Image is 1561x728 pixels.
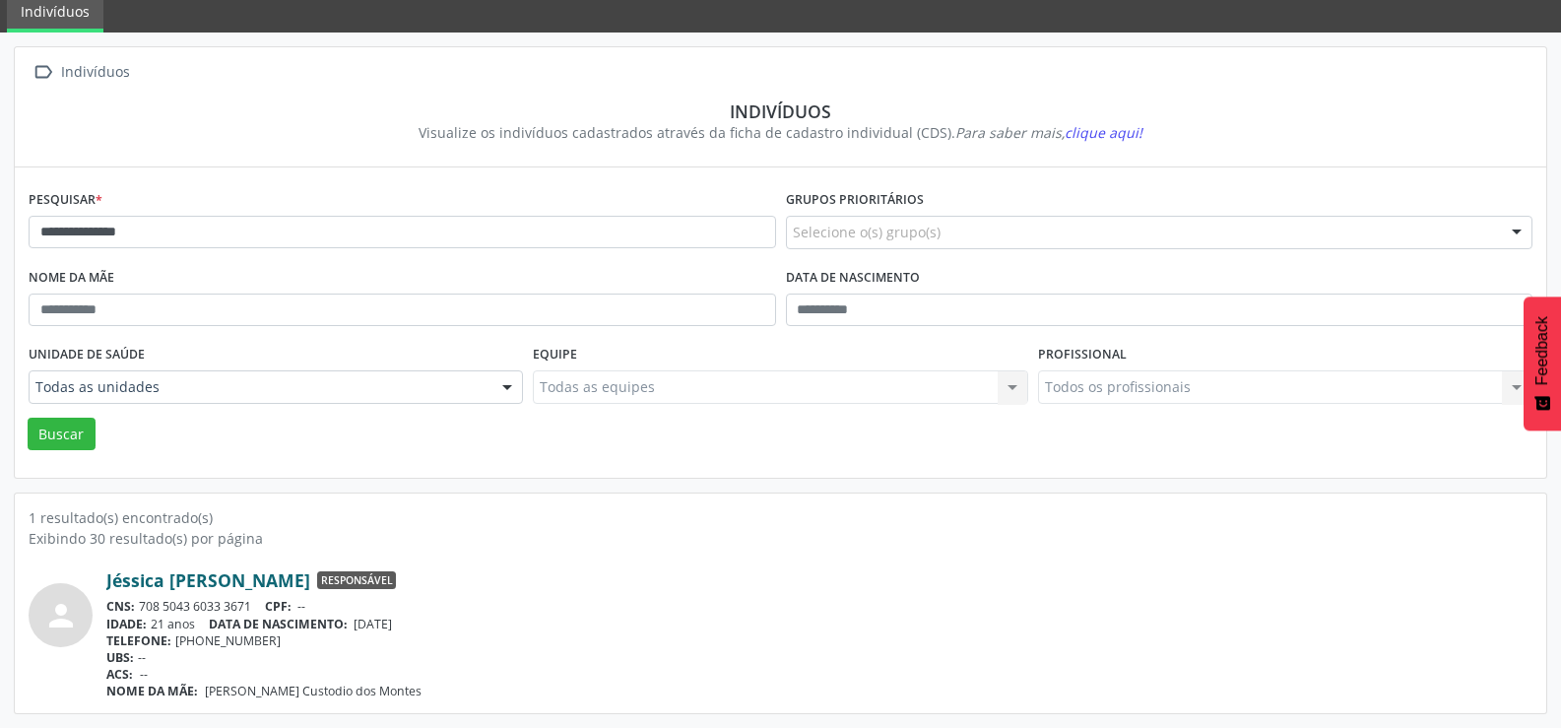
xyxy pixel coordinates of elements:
label: Nome da mãe [29,263,114,294]
div: Indivíduos [42,100,1519,122]
div: [PHONE_NUMBER] [106,632,1532,649]
span: IDADE: [106,616,147,632]
div: Indivíduos [57,58,133,87]
span: CNS: [106,598,135,615]
span: clique aqui! [1065,123,1142,142]
div: 708 5043 6033 3671 [106,598,1532,615]
label: Unidade de saúde [29,340,145,370]
span: NOME DA MÃE: [106,683,198,699]
label: Pesquisar [29,185,102,216]
div: 1 resultado(s) encontrado(s) [29,507,1532,528]
span: DATA DE NASCIMENTO: [209,616,348,632]
label: Equipe [533,340,577,370]
span: ACS: [106,666,133,683]
label: Grupos prioritários [786,185,924,216]
span: CPF: [265,598,292,615]
span: -- [297,598,305,615]
span: Todas as unidades [35,377,483,397]
div: -- [106,649,1532,666]
button: Buscar [28,418,96,451]
button: Feedback - Mostrar pesquisa [1524,297,1561,430]
div: Exibindo 30 resultado(s) por página [29,528,1532,549]
i: person [43,598,79,633]
a:  Indivíduos [29,58,133,87]
span: -- [140,666,148,683]
div: Visualize os indivíduos cadastrados através da ficha de cadastro individual (CDS). [42,122,1519,143]
label: Data de nascimento [786,263,920,294]
span: TELEFONE: [106,632,171,649]
i:  [29,58,57,87]
div: 21 anos [106,616,1532,632]
a: Jéssica [PERSON_NAME] [106,569,310,591]
i: Para saber mais, [955,123,1142,142]
span: [DATE] [354,616,392,632]
label: Profissional [1038,340,1127,370]
span: UBS: [106,649,134,666]
span: Selecione o(s) grupo(s) [793,222,941,242]
span: Responsável [317,571,396,589]
span: Feedback [1533,316,1551,385]
span: [PERSON_NAME] Custodio dos Montes [205,683,422,699]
